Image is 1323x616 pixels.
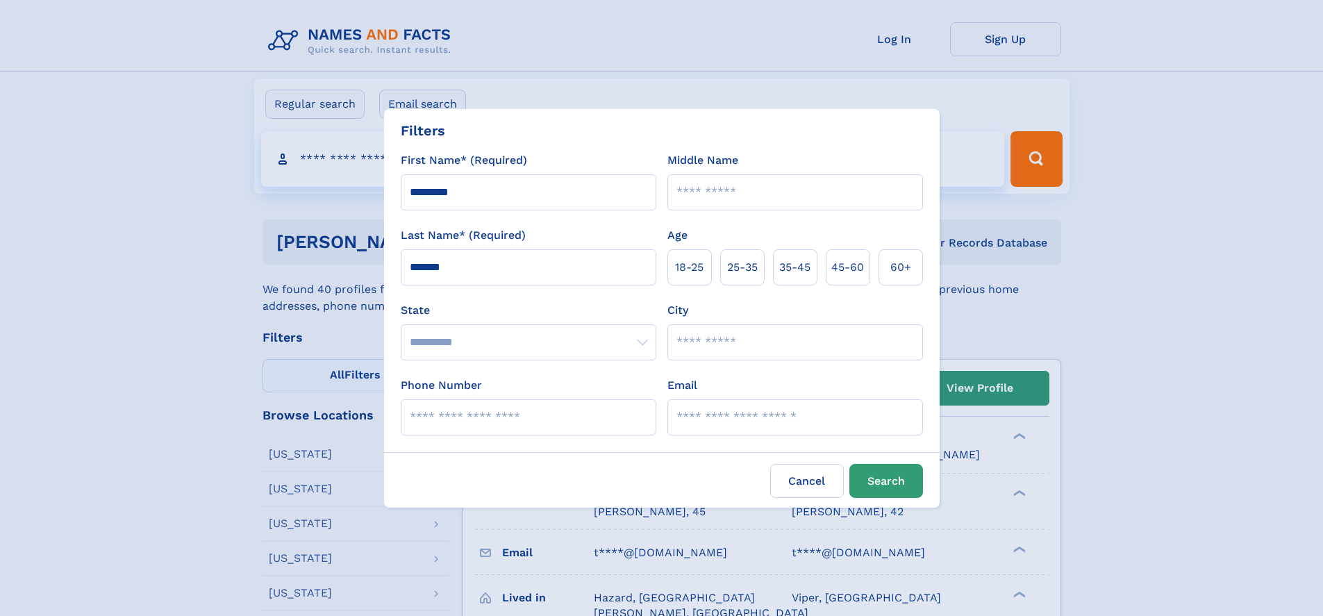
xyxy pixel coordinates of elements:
div: Filters [401,120,445,141]
span: 25‑35 [727,259,758,276]
label: City [667,302,688,319]
button: Search [849,464,923,498]
span: 18‑25 [675,259,704,276]
span: 60+ [890,259,911,276]
label: Age [667,227,688,244]
label: Last Name* (Required) [401,227,526,244]
label: Phone Number [401,377,482,394]
label: First Name* (Required) [401,152,527,169]
span: 45‑60 [831,259,864,276]
label: Email [667,377,697,394]
label: Middle Name [667,152,738,169]
label: State [401,302,656,319]
label: Cancel [770,464,844,498]
span: 35‑45 [779,259,810,276]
